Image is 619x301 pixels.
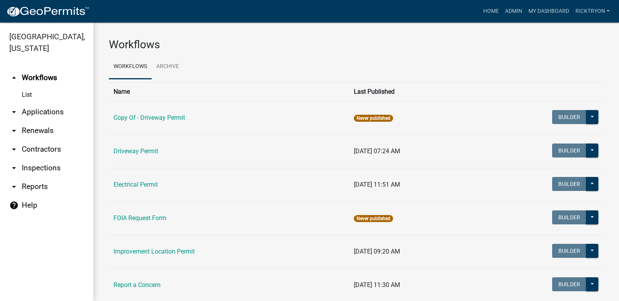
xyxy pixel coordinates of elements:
[552,210,586,224] button: Builder
[114,248,195,255] a: Improvement Location Permit
[354,215,393,222] span: Never published
[572,4,613,19] a: ricktryon
[552,177,586,191] button: Builder
[354,281,400,289] span: [DATE] 11:30 AM
[552,143,586,157] button: Builder
[114,114,185,121] a: Copy Of - Driveway Permit
[354,248,400,255] span: [DATE] 09:20 AM
[9,107,19,117] i: arrow_drop_down
[552,244,586,258] button: Builder
[552,110,586,124] button: Builder
[9,73,19,82] i: arrow_drop_up
[354,147,400,155] span: [DATE] 07:24 AM
[9,182,19,191] i: arrow_drop_down
[525,4,572,19] a: My Dashboard
[480,4,502,19] a: Home
[9,126,19,135] i: arrow_drop_down
[114,214,166,222] a: FOIA Request Form
[354,115,393,122] span: Never published
[109,82,349,101] th: Name
[354,181,400,188] span: [DATE] 11:51 AM
[9,163,19,173] i: arrow_drop_down
[114,281,161,289] a: Report a Concern
[9,201,19,210] i: help
[502,4,525,19] a: Admin
[114,147,158,155] a: Driveway Permit
[152,54,184,79] a: Archive
[114,181,158,188] a: Electrical Permit
[552,277,586,291] button: Builder
[109,38,603,51] h3: Workflows
[349,82,476,101] th: Last Published
[9,145,19,154] i: arrow_drop_down
[109,54,152,79] a: Workflows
